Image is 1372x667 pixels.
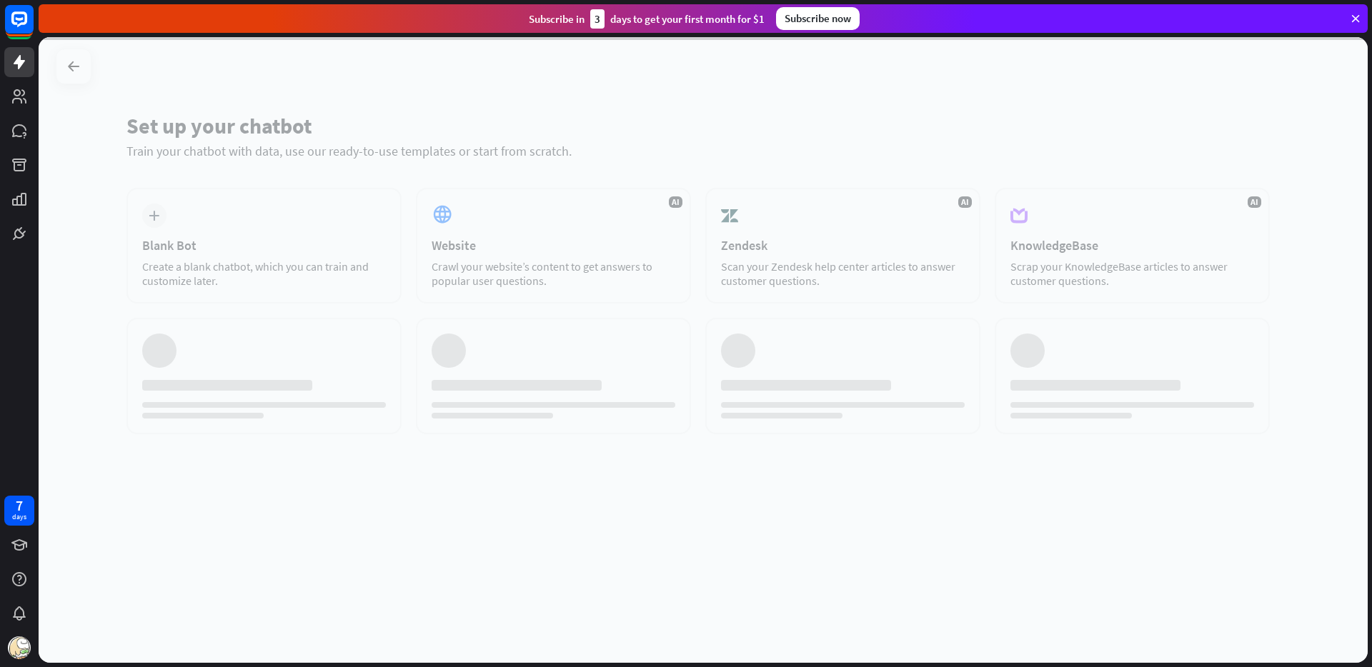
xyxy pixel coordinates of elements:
div: Subscribe in days to get your first month for $1 [529,9,765,29]
div: 7 [16,499,23,512]
div: 3 [590,9,605,29]
div: days [12,512,26,522]
a: 7 days [4,496,34,526]
div: Subscribe now [776,7,860,30]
